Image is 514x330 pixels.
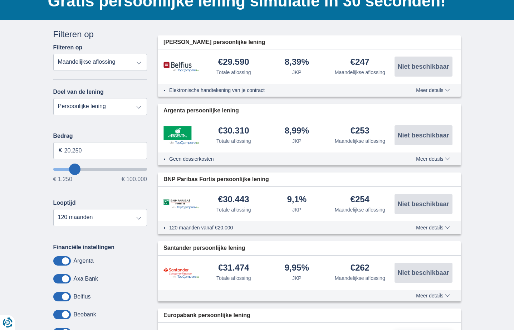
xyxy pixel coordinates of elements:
[285,263,309,273] div: 9,95%
[416,156,450,161] span: Meer details
[351,58,369,67] div: €247
[335,69,385,76] div: Maandelijkse aflossing
[216,206,251,213] div: Totale aflossing
[163,175,269,184] span: BNP Paribas Fortis persoonlijke lening
[335,275,385,282] div: Maandelijkse aflossing
[74,311,96,318] label: Beobank
[163,311,250,320] span: Europabank persoonlijke lening
[218,58,249,67] div: €29.590
[53,28,147,40] div: Filteren op
[416,225,450,230] span: Meer details
[53,244,115,251] label: Financiële instellingen
[122,176,147,182] span: € 100.000
[163,267,199,278] img: product.pl.alt Santander
[163,38,265,47] span: [PERSON_NAME] persoonlijke lening
[416,88,450,93] span: Meer details
[397,201,449,207] span: Niet beschikbaar
[169,155,390,162] li: Geen dossierkosten
[218,126,249,136] div: €30.310
[169,87,390,94] li: Elektronische handtekening van je contract
[335,206,385,213] div: Maandelijkse aflossing
[216,69,251,76] div: Totale aflossing
[416,293,450,298] span: Meer details
[287,195,307,205] div: 9,1%
[163,199,199,209] img: product.pl.alt BNP Paribas Fortis
[218,195,249,205] div: €30.443
[397,63,449,70] span: Niet beschikbaar
[53,176,72,182] span: € 1.250
[53,168,147,171] input: wantToBorrow
[411,87,455,93] button: Meer details
[74,276,98,282] label: Axa Bank
[53,44,83,51] label: Filteren op
[351,263,369,273] div: €262
[395,57,452,77] button: Niet beschikbaar
[285,126,309,136] div: 8,99%
[216,275,251,282] div: Totale aflossing
[74,293,91,300] label: Belfius
[411,293,455,299] button: Meer details
[216,137,251,145] div: Totale aflossing
[397,132,449,139] span: Niet beschikbaar
[163,244,245,252] span: Santander persoonlijke lening
[163,107,239,115] span: Argenta persoonlijke lening
[351,195,369,205] div: €254
[335,137,385,145] div: Maandelijkse aflossing
[292,275,302,282] div: JKP
[53,200,76,206] label: Looptijd
[411,225,455,230] button: Meer details
[74,258,94,264] label: Argenta
[292,137,302,145] div: JKP
[395,125,452,145] button: Niet beschikbaar
[292,69,302,76] div: JKP
[395,263,452,283] button: Niet beschikbaar
[351,126,369,136] div: €253
[169,224,390,231] li: 120 maanden vanaf €20.000
[218,263,249,273] div: €31.474
[292,206,302,213] div: JKP
[53,89,104,95] label: Doel van de lening
[395,194,452,214] button: Niet beschikbaar
[53,133,147,139] label: Bedrag
[59,146,62,155] span: €
[397,270,449,276] span: Niet beschikbaar
[285,58,309,67] div: 8,39%
[163,62,199,72] img: product.pl.alt Belfius
[411,156,455,162] button: Meer details
[163,126,199,145] img: product.pl.alt Argenta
